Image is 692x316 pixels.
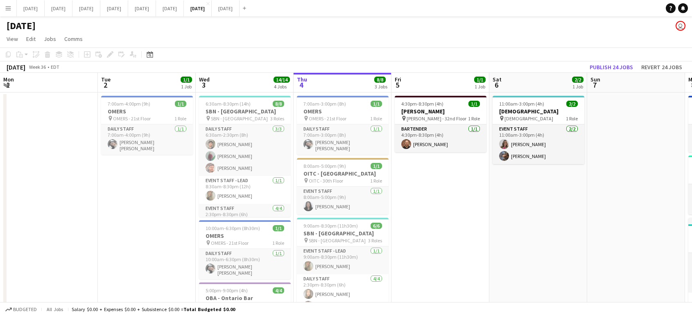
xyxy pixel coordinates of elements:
[303,223,358,229] span: 9:00am-8:30pm (11h30m)
[270,115,284,122] span: 3 Roles
[273,101,284,107] span: 8/8
[297,170,389,177] h3: OITC - [GEOGRAPHIC_DATA]
[371,101,382,107] span: 1/1
[493,96,584,164] app-job-card: 11:00am-3:00pm (4h)2/2[DEMOGRAPHIC_DATA] [DEMOGRAPHIC_DATA]1 RoleEvent Staff2/211:00am-3:00pm (4h...
[101,108,193,115] h3: OMERS
[17,0,45,16] button: [DATE]
[566,115,578,122] span: 1 Role
[100,0,128,16] button: [DATE]
[198,80,210,90] span: 3
[206,101,251,107] span: 6:30am-8:30pm (14h)
[108,101,150,107] span: 7:00am-4:00pm (9h)
[7,35,18,43] span: View
[100,80,111,90] span: 2
[493,108,584,115] h3: [DEMOGRAPHIC_DATA]
[395,96,486,152] app-job-card: 4:30pm-8:30pm (4h)1/1[PERSON_NAME] [PERSON_NAME] - 32nd Floor1 RoleBartender1/14:30pm-8:30pm (4h)...
[303,101,346,107] span: 7:00am-3:00pm (8h)
[199,220,291,279] app-job-card: 10:00am-6:30pm (8h30m)1/1OMERS OMERS - 21st Floor1 RoleDaily Staff1/110:00am-6:30pm (8h30m)[PERSO...
[395,108,486,115] h3: [PERSON_NAME]
[274,77,290,83] span: 14/14
[589,80,600,90] span: 7
[371,223,382,229] span: 6/6
[61,34,86,44] a: Comms
[272,240,284,246] span: 1 Role
[23,34,39,44] a: Edit
[7,20,36,32] h1: [DATE]
[183,306,235,312] span: Total Budgeted $0.00
[199,124,291,176] app-card-role: Daily Staff3/36:30am-2:30pm (8h)[PERSON_NAME][PERSON_NAME][PERSON_NAME]
[273,287,284,293] span: 4/4
[199,76,210,83] span: Wed
[274,84,289,90] div: 4 Jobs
[199,96,291,217] app-job-card: 6:30am-8:30pm (14h)8/8SBN - [GEOGRAPHIC_DATA] SBN - [GEOGRAPHIC_DATA]3 RolesDaily Staff3/36:30am-...
[45,0,72,16] button: [DATE]
[395,124,486,152] app-card-role: Bartender1/14:30pm-8:30pm (4h)[PERSON_NAME]
[309,237,366,244] span: SBN - [GEOGRAPHIC_DATA]
[371,163,382,169] span: 1/1
[499,101,544,107] span: 11:00am-3:00pm (4h)
[297,76,307,83] span: Thu
[309,178,343,184] span: OITC - 30th Floor
[45,306,65,312] span: All jobs
[401,101,443,107] span: 4:30pm-8:30pm (4h)
[113,115,151,122] span: OMERS - 21st Floor
[181,84,192,90] div: 1 Job
[64,35,83,43] span: Comms
[199,108,291,115] h3: SBN - [GEOGRAPHIC_DATA]
[184,0,212,16] button: [DATE]
[175,101,186,107] span: 1/1
[468,101,480,107] span: 1/1
[395,76,401,83] span: Fri
[211,115,268,122] span: SBN - [GEOGRAPHIC_DATA]
[44,35,56,43] span: Jobs
[101,124,193,155] app-card-role: Daily Staff1/17:00am-4:00pm (9h)[PERSON_NAME] [PERSON_NAME]
[199,249,291,279] app-card-role: Daily Staff1/110:00am-6:30pm (8h30m)[PERSON_NAME] [PERSON_NAME]
[4,305,38,314] button: Budgeted
[374,77,386,83] span: 8/8
[504,115,553,122] span: [DEMOGRAPHIC_DATA]
[493,76,502,83] span: Sat
[199,204,291,270] app-card-role: Event Staff4/42:30pm-8:30pm (6h)
[572,77,583,83] span: 2/2
[309,115,346,122] span: OMERS - 21st Floor
[474,77,486,83] span: 1/1
[41,34,59,44] a: Jobs
[51,64,59,70] div: EDT
[370,178,382,184] span: 1 Role
[199,176,291,204] app-card-role: Event Staff - Lead1/18:30am-8:30pm (12h)[PERSON_NAME]
[375,84,387,90] div: 3 Jobs
[297,187,389,214] app-card-role: Event Staff1/18:00am-5:00pm (9h)[PERSON_NAME]
[2,80,14,90] span: 1
[407,115,466,122] span: [PERSON_NAME] - 32nd Floor
[101,96,193,155] app-job-card: 7:00am-4:00pm (9h)1/1OMERS OMERS - 21st Floor1 RoleDaily Staff1/17:00am-4:00pm (9h)[PERSON_NAME] ...
[303,163,346,169] span: 8:00am-5:00pm (9h)
[368,237,382,244] span: 3 Roles
[206,225,260,231] span: 10:00am-6:30pm (8h30m)
[199,294,291,309] h3: OBA - Ontario Bar Association
[590,76,600,83] span: Sun
[491,80,502,90] span: 6
[181,77,192,83] span: 1/1
[393,80,401,90] span: 5
[297,108,389,115] h3: OMERS
[3,76,14,83] span: Mon
[475,84,485,90] div: 1 Job
[13,307,37,312] span: Budgeted
[297,230,389,237] h3: SBN - [GEOGRAPHIC_DATA]
[7,63,25,71] div: [DATE]
[297,96,389,155] app-job-card: 7:00am-3:00pm (8h)1/1OMERS OMERS - 21st Floor1 RoleDaily Staff1/17:00am-3:00pm (8h)[PERSON_NAME] ...
[72,306,235,312] div: Salary $0.00 + Expenses $0.00 + Subsistence $0.00 =
[101,76,111,83] span: Tue
[638,62,685,72] button: Revert 24 jobs
[156,0,184,16] button: [DATE]
[296,80,307,90] span: 4
[586,62,636,72] button: Publish 24 jobs
[3,34,21,44] a: View
[572,84,583,90] div: 1 Job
